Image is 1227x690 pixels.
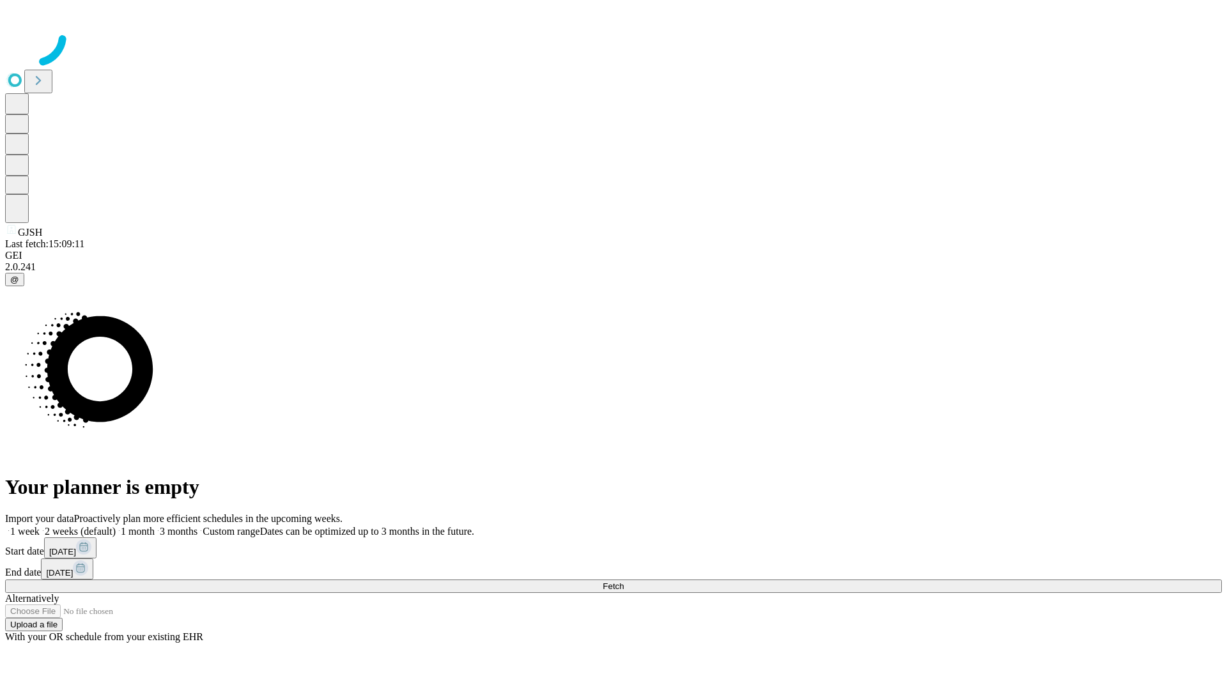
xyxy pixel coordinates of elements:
[5,273,24,286] button: @
[5,558,1222,579] div: End date
[260,526,474,537] span: Dates can be optimized up to 3 months in the future.
[49,547,76,556] span: [DATE]
[5,593,59,604] span: Alternatively
[5,238,84,249] span: Last fetch: 15:09:11
[44,537,96,558] button: [DATE]
[5,250,1222,261] div: GEI
[5,631,203,642] span: With your OR schedule from your existing EHR
[5,618,63,631] button: Upload a file
[121,526,155,537] span: 1 month
[18,227,42,238] span: GJSH
[5,475,1222,499] h1: Your planner is empty
[45,526,116,537] span: 2 weeks (default)
[160,526,197,537] span: 3 months
[74,513,343,524] span: Proactively plan more efficient schedules in the upcoming weeks.
[41,558,93,579] button: [DATE]
[5,537,1222,558] div: Start date
[5,261,1222,273] div: 2.0.241
[10,526,40,537] span: 1 week
[603,581,624,591] span: Fetch
[203,526,259,537] span: Custom range
[46,568,73,578] span: [DATE]
[5,579,1222,593] button: Fetch
[5,513,74,524] span: Import your data
[10,275,19,284] span: @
